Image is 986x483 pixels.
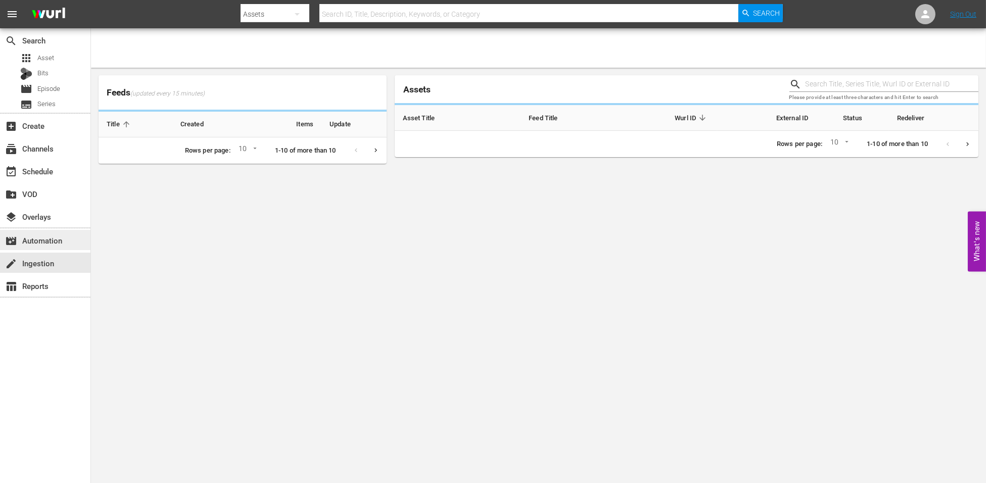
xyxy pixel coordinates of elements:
[366,140,386,160] button: Next page
[37,53,54,63] span: Asset
[403,113,448,122] span: Asset Title
[958,134,977,154] button: Next page
[950,10,976,18] a: Sign Out
[20,83,32,95] span: Episode
[777,139,822,149] p: Rows per page:
[521,105,614,131] th: Feed Title
[5,258,17,270] span: Ingestion
[789,93,978,102] p: Please provide at least three characters and hit Enter to search
[37,68,49,78] span: Bits
[24,3,73,26] img: ans4CAIJ8jUAAAAAAAAAAAAAAAAAAAAAAAAgQb4GAAAAAAAAAAAAAAAAAAAAAAAAJMjXAAAAAAAAAAAAAAAAAAAAAAAAgAT5G...
[107,120,133,129] span: Title
[20,68,32,80] div: Bits
[5,211,17,223] span: Overlays
[403,84,431,94] span: Assets
[264,112,321,137] th: Items
[968,212,986,272] button: Open Feedback Widget
[5,280,17,293] span: Reports
[234,143,259,158] div: 10
[5,35,17,47] span: Search
[5,120,17,132] span: Create
[321,112,387,137] th: Update
[675,113,709,122] span: Wurl ID
[37,84,60,94] span: Episode
[826,136,851,152] div: 10
[816,105,888,131] th: Status
[889,105,978,131] th: Redeliver
[738,4,783,22] button: Search
[5,235,17,247] span: Automation
[37,99,56,109] span: Series
[275,146,336,156] p: 1-10 of more than 10
[6,8,18,20] span: menu
[5,143,17,155] span: Channels
[20,52,32,64] span: Asset
[180,120,217,129] span: Created
[99,84,387,101] span: Feeds
[5,166,17,178] span: Schedule
[806,77,978,92] input: Search Title, Series Title, Wurl ID or External ID
[130,90,205,98] span: (updated every 15 minutes)
[5,188,17,201] span: VOD
[395,105,978,131] table: sticky table
[20,99,32,111] span: Series
[867,139,928,149] p: 1-10 of more than 10
[185,146,230,156] p: Rows per page:
[717,105,816,131] th: External ID
[99,112,387,137] table: sticky table
[754,4,780,22] span: Search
